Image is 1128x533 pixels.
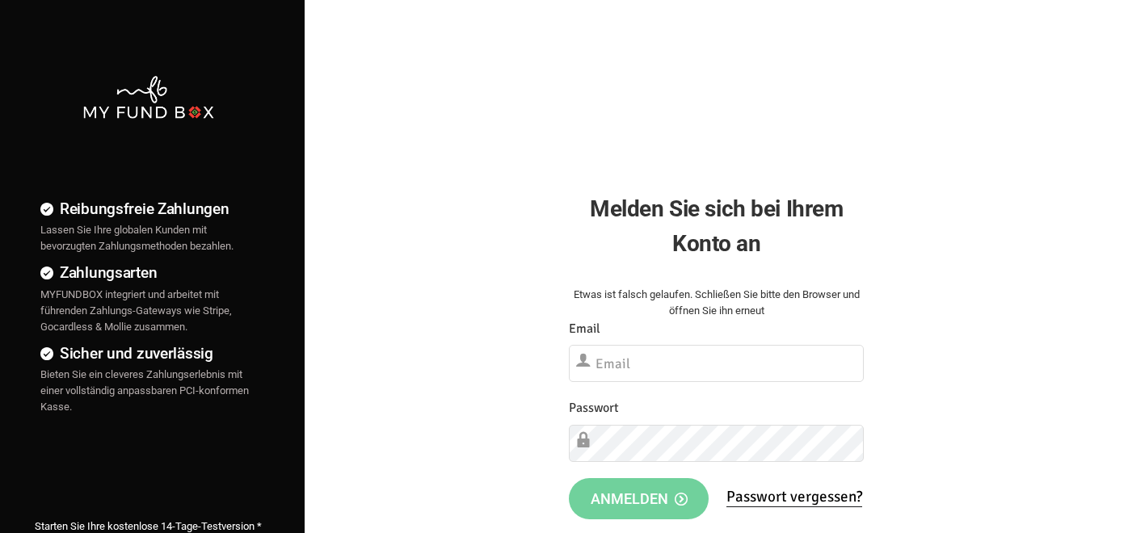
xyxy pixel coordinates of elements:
[726,487,862,507] a: Passwort vergessen?
[40,197,256,220] h4: Reibungsfreie Zahlungen
[40,288,232,333] span: MYFUNDBOX integriert und arbeitet mit führenden Zahlungs-Gateways wie Stripe, Gocardless & Mollie...
[569,191,864,261] h2: Melden Sie sich bei Ihrem Konto an
[569,287,864,319] div: Etwas ist falsch gelaufen. Schließen Sie bitte den Browser und öffnen Sie ihn erneut
[569,319,600,339] label: Email
[40,224,234,252] span: Lassen Sie Ihre globalen Kunden mit bevorzugten Zahlungsmethoden bezahlen.
[591,490,688,507] span: Anmelden
[40,368,249,413] span: Bieten Sie ein cleveres Zahlungserlebnis mit einer vollständig anpassbaren PCI-konformen Kasse.
[82,74,215,120] img: mfbwhite.png
[40,342,256,365] h4: Sicher und zuverlässig
[569,398,619,418] label: Passwort
[569,478,708,520] button: Anmelden
[40,261,256,284] h4: Zahlungsarten
[569,345,864,382] input: Email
